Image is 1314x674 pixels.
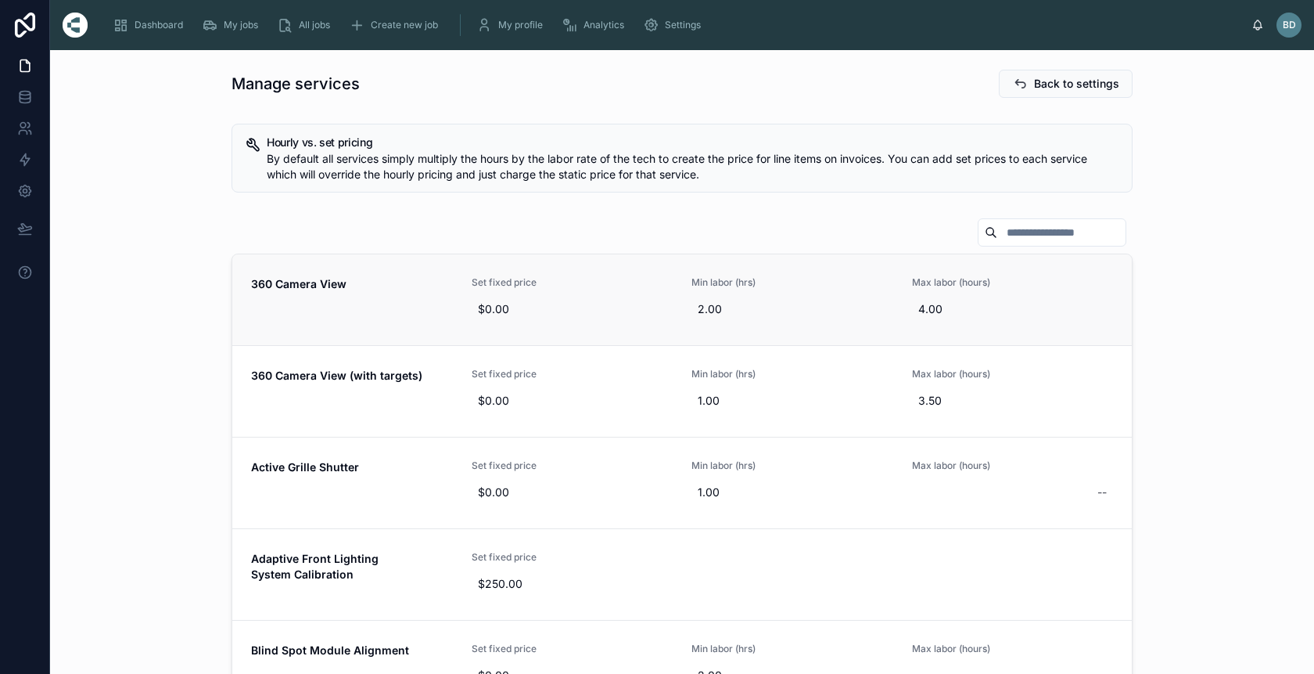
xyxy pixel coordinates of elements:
[272,11,341,39] a: All jobs
[267,137,1119,148] h5: Hourly vs. set pricing
[1283,19,1296,31] span: BD
[665,19,701,31] span: Settings
[698,301,887,317] span: 2.00
[472,643,673,655] span: Set fixed price
[108,11,194,39] a: Dashboard
[251,643,409,657] strong: Blind Spot Module Alignment
[267,152,1087,181] span: By default all services simply multiply the hours by the labor rate of the tech to create the pri...
[912,643,1114,655] span: Max labor (hours)
[912,368,1114,380] span: Max labor (hours)
[478,485,667,500] span: $0.00
[267,151,1119,182] div: By default all services simply multiply the hours by the labor rate of the tech to create the pri...
[224,19,258,31] span: My jobs
[1097,485,1107,500] div: --
[478,576,667,592] span: $250.00
[472,551,673,564] span: Set fixed price
[999,70,1133,98] button: Back to settings
[197,11,269,39] a: My jobs
[371,19,438,31] span: Create new job
[698,393,887,409] span: 1.00
[691,460,893,472] span: Min labor (hrs)
[299,19,330,31] span: All jobs
[251,552,382,581] strong: Adaptive Front Lighting System Calibration
[498,19,543,31] span: My profile
[472,276,673,289] span: Set fixed price
[918,301,1108,317] span: 4.00
[478,393,667,409] span: $0.00
[472,460,673,472] span: Set fixed price
[100,8,1251,42] div: scrollable content
[472,11,554,39] a: My profile
[691,368,893,380] span: Min labor (hrs)
[344,11,449,39] a: Create new job
[472,368,673,380] span: Set fixed price
[912,276,1114,289] span: Max labor (hours)
[638,11,712,39] a: Settings
[583,19,624,31] span: Analytics
[691,643,893,655] span: Min labor (hrs)
[251,460,359,474] strong: Active Grille Shutter
[557,11,635,39] a: Analytics
[478,301,667,317] span: $0.00
[691,276,893,289] span: Min labor (hrs)
[1034,76,1119,92] span: Back to settings
[63,13,88,38] img: App logo
[912,460,1114,472] span: Max labor (hours)
[135,19,183,31] span: Dashboard
[251,277,346,290] strong: 360 Camera View
[918,393,1108,409] span: 3.50
[232,73,360,95] h1: Manage services
[251,369,422,382] strong: 360 Camera View (with targets)
[698,485,887,500] span: 1.00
